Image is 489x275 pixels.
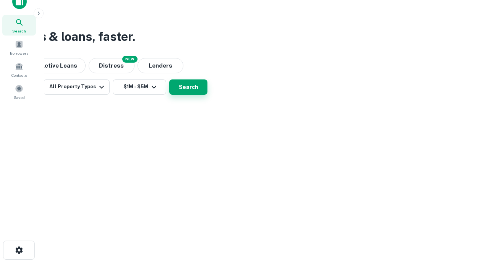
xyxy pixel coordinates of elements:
[169,79,207,95] button: Search
[2,15,36,36] a: Search
[451,214,489,251] iframe: Chat Widget
[43,79,110,95] button: All Property Types
[14,94,25,100] span: Saved
[11,72,27,78] span: Contacts
[10,50,28,56] span: Borrowers
[138,58,183,73] button: Lenders
[2,81,36,102] a: Saved
[113,79,166,95] button: $1M - $5M
[2,37,36,58] a: Borrowers
[122,56,138,63] div: NEW
[2,59,36,80] a: Contacts
[32,58,86,73] button: Active Loans
[89,58,134,73] button: Search distressed loans with lien and other non-mortgage details.
[12,28,26,34] span: Search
